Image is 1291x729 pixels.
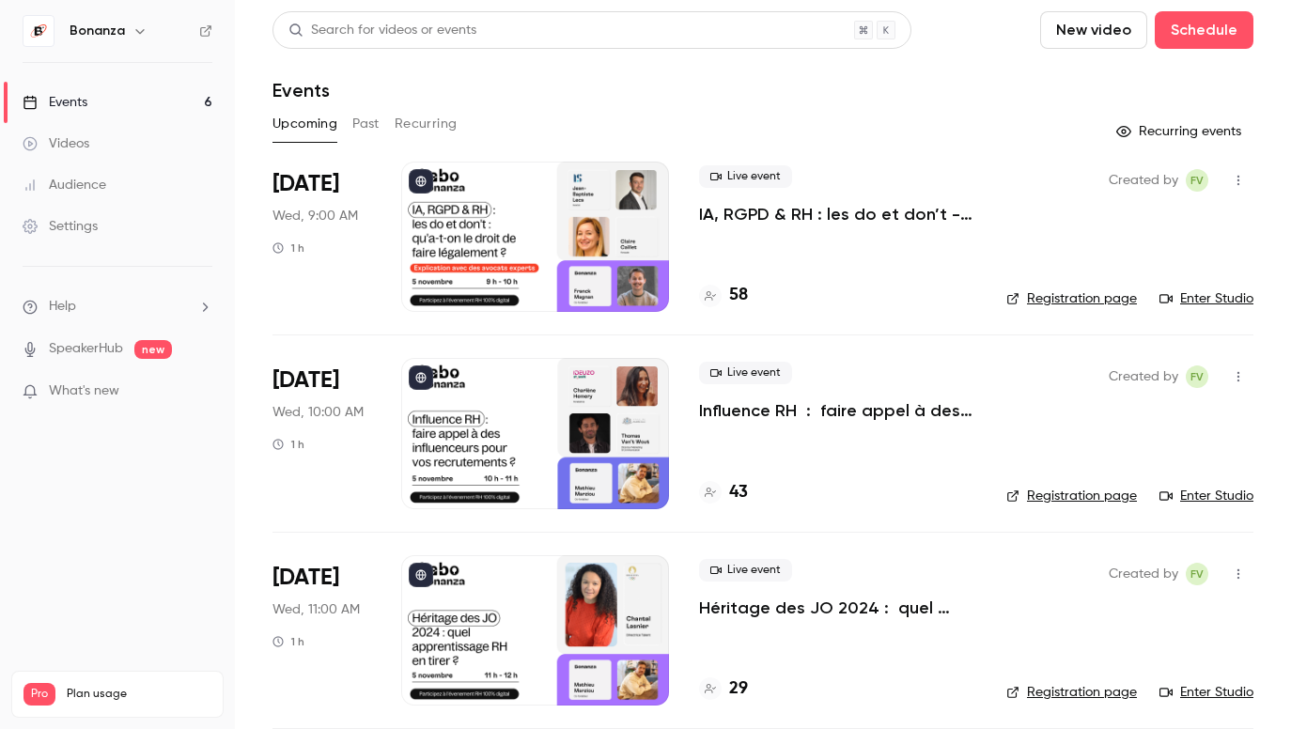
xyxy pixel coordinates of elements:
[67,687,211,702] span: Plan usage
[1186,563,1208,585] span: Fabio Vilarinho
[1159,487,1253,505] a: Enter Studio
[272,555,371,706] div: Nov 5 Wed, 11:00 AM (Europe/Paris)
[288,21,476,40] div: Search for videos or events
[1006,487,1137,505] a: Registration page
[699,283,748,308] a: 58
[1186,169,1208,192] span: Fabio Vilarinho
[70,22,125,40] h6: Bonanza
[699,399,976,422] a: Influence RH : faire appel à des influenceurs pour vos recrutements ?
[1159,289,1253,308] a: Enter Studio
[729,283,748,308] h4: 58
[49,381,119,401] span: What's new
[1109,169,1178,192] span: Created by
[1109,563,1178,585] span: Created by
[1108,116,1253,147] button: Recurring events
[395,109,458,139] button: Recurring
[23,16,54,46] img: Bonanza
[1159,683,1253,702] a: Enter Studio
[49,339,123,359] a: SpeakerHub
[699,559,792,582] span: Live event
[272,437,304,452] div: 1 h
[1006,683,1137,702] a: Registration page
[23,297,212,317] li: help-dropdown-opener
[1006,289,1137,308] a: Registration page
[1040,11,1147,49] button: New video
[352,109,380,139] button: Past
[729,676,748,702] h4: 29
[699,203,976,225] a: IA, RGPD & RH : les do et don’t - qu’a-t-on le droit de faire légalement ?
[23,134,89,153] div: Videos
[272,162,371,312] div: Nov 5 Wed, 9:00 AM (Europe/Paris)
[272,109,337,139] button: Upcoming
[23,93,87,112] div: Events
[272,563,339,593] span: [DATE]
[272,79,330,101] h1: Events
[1190,563,1204,585] span: FV
[49,297,76,317] span: Help
[699,480,748,505] a: 43
[272,240,304,256] div: 1 h
[1109,365,1178,388] span: Created by
[699,362,792,384] span: Live event
[699,676,748,702] a: 29
[1186,365,1208,388] span: Fabio Vilarinho
[272,169,339,199] span: [DATE]
[699,165,792,188] span: Live event
[23,683,55,706] span: Pro
[1190,169,1204,192] span: FV
[1155,11,1253,49] button: Schedule
[729,480,748,505] h4: 43
[272,365,339,396] span: [DATE]
[272,634,304,649] div: 1 h
[272,403,364,422] span: Wed, 10:00 AM
[23,217,98,236] div: Settings
[134,340,172,359] span: new
[1190,365,1204,388] span: FV
[190,383,212,400] iframe: Noticeable Trigger
[272,358,371,508] div: Nov 5 Wed, 10:00 AM (Europe/Paris)
[272,600,360,619] span: Wed, 11:00 AM
[699,597,976,619] a: Héritage des JO 2024 : quel apprentissage RH en tirer ?
[23,176,106,194] div: Audience
[272,207,358,225] span: Wed, 9:00 AM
